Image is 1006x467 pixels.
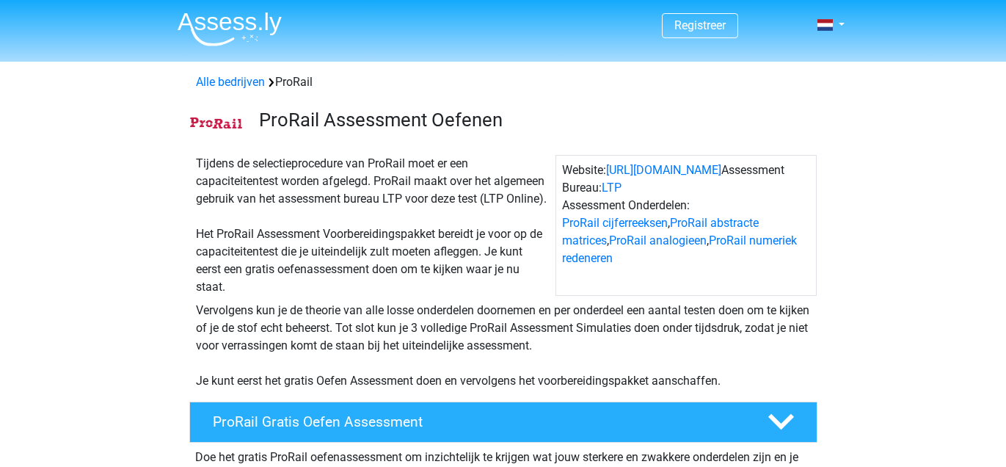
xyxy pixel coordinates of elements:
[190,302,817,390] div: Vervolgens kun je de theorie van alle losse onderdelen doornemen en per onderdeel een aantal test...
[190,155,555,296] div: Tijdens de selectieprocedure van ProRail moet er een capaciteitentest worden afgelegd. ProRail ma...
[178,12,282,46] img: Assessly
[602,181,622,195] a: LTP
[606,163,721,177] a: [URL][DOMAIN_NAME]
[196,75,265,89] a: Alle bedrijven
[609,233,707,247] a: ProRail analogieen
[562,216,759,247] a: ProRail abstracte matrices
[183,402,823,443] a: ProRail Gratis Oefen Assessment
[190,73,817,91] div: ProRail
[555,155,817,296] div: Website: Assessment Bureau: Assessment Onderdelen: , , ,
[259,109,806,131] h3: ProRail Assessment Oefenen
[674,18,726,32] a: Registreer
[562,233,797,265] a: ProRail numeriek redeneren
[213,413,744,430] h4: ProRail Gratis Oefen Assessment
[562,216,668,230] a: ProRail cijferreeksen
